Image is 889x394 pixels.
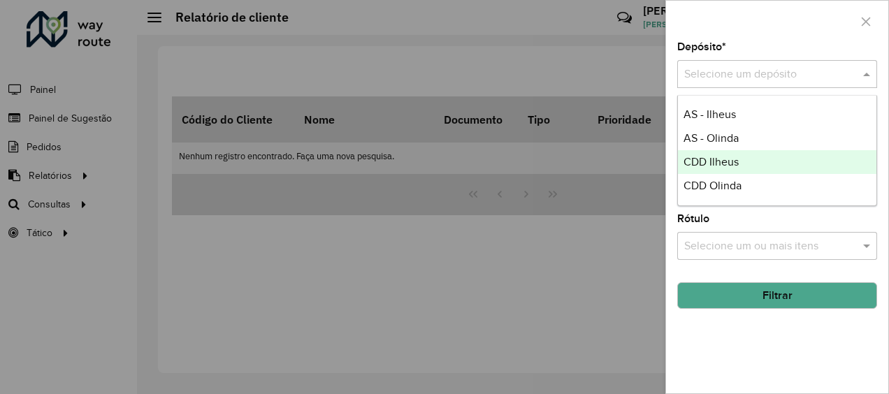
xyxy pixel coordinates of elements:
ng-dropdown-panel: Options list [677,95,878,206]
span: AS - Olinda [684,132,739,144]
label: Rótulo [677,210,709,227]
label: Depósito [677,38,726,55]
button: Filtrar [677,282,877,309]
span: CDD Olinda [684,180,742,191]
span: AS - Ilheus [684,108,736,120]
span: CDD Ilheus [684,156,739,168]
